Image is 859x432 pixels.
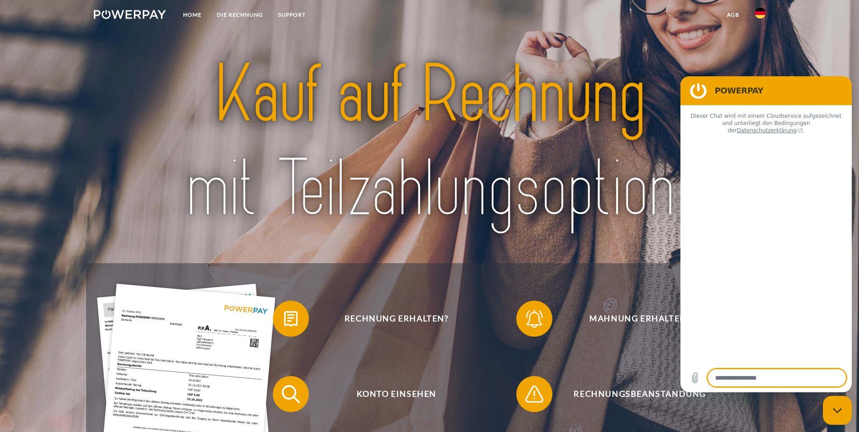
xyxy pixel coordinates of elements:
[529,301,750,337] span: Mahnung erhalten?
[209,7,271,23] a: DIE RECHNUNG
[823,396,852,425] iframe: Schaltfläche zum Öffnen des Messaging-Fensters; Konversation läuft
[280,383,302,405] img: qb_search.svg
[280,307,302,330] img: qb_bill.svg
[286,301,507,337] span: Rechnung erhalten?
[175,7,209,23] a: Home
[271,7,313,23] a: SUPPORT
[127,43,732,241] img: title-powerpay_de.svg
[755,8,766,19] img: de
[529,376,750,412] span: Rechnungsbeanstandung
[273,376,507,412] button: Konto einsehen
[516,376,751,412] button: Rechnungsbeanstandung
[516,301,751,337] button: Mahnung erhalten?
[286,376,507,412] span: Konto einsehen
[523,383,546,405] img: qb_warning.svg
[273,301,507,337] button: Rechnung erhalten?
[523,307,546,330] img: qb_bell.svg
[719,7,747,23] a: agb
[94,10,166,19] img: logo-powerpay-white.svg
[680,76,852,392] iframe: Messaging-Fenster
